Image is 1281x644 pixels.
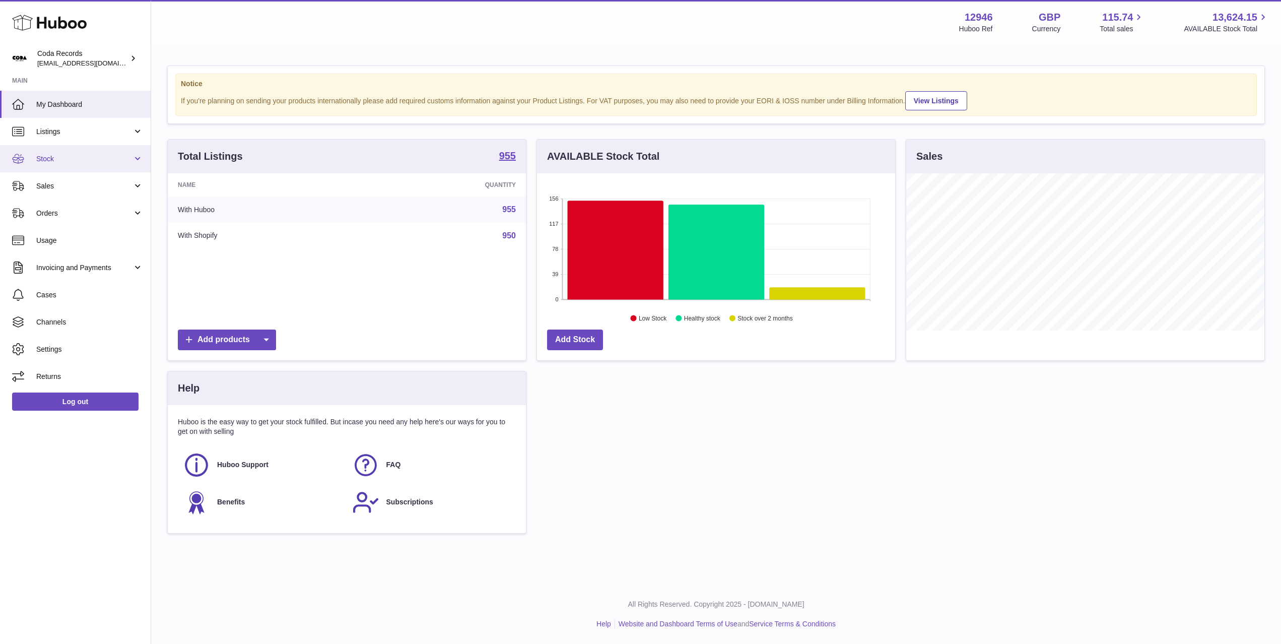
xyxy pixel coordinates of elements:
span: Returns [36,372,143,381]
a: 13,624.15 AVAILABLE Stock Total [1184,11,1269,34]
td: With Shopify [168,223,361,249]
strong: Notice [181,79,1251,89]
span: Orders [36,209,132,218]
strong: 12946 [965,11,993,24]
h3: Sales [916,150,942,163]
strong: GBP [1039,11,1060,24]
text: 156 [549,196,558,202]
text: Stock over 2 months [737,315,792,322]
a: Service Terms & Conditions [749,620,836,628]
p: All Rights Reserved. Copyright 2025 - [DOMAIN_NAME] [159,600,1273,609]
th: Name [168,173,361,197]
span: Sales [36,181,132,191]
text: Healthy stock [684,315,721,322]
th: Quantity [361,173,526,197]
span: Listings [36,127,132,137]
a: Add Stock [547,330,603,350]
span: Stock [36,154,132,164]
span: Huboo Support [217,460,268,470]
a: Log out [12,393,139,411]
strong: 955 [499,151,516,161]
span: Cases [36,290,143,300]
a: 115.74 Total sales [1100,11,1144,34]
span: [EMAIL_ADDRESS][DOMAIN_NAME] [37,59,148,67]
text: 117 [549,221,558,227]
div: Coda Records [37,49,128,68]
text: 39 [552,271,558,277]
span: AVAILABLE Stock Total [1184,24,1269,34]
a: 950 [502,231,516,240]
span: Channels [36,317,143,327]
span: My Dashboard [36,100,143,109]
a: FAQ [352,452,511,479]
text: 0 [555,296,558,302]
a: View Listings [905,91,967,110]
a: Website and Dashboard Terms of Use [619,620,737,628]
a: 955 [499,151,516,163]
span: Total sales [1100,24,1144,34]
span: 115.74 [1102,11,1133,24]
a: Add products [178,330,276,350]
div: Huboo Ref [959,24,993,34]
span: Benefits [217,497,245,507]
a: Benefits [183,489,342,516]
span: 13,624.15 [1212,11,1257,24]
span: Invoicing and Payments [36,263,132,273]
h3: AVAILABLE Stock Total [547,150,659,163]
div: If you're planning on sending your products internationally please add required customs informati... [181,90,1251,110]
h3: Total Listings [178,150,243,163]
span: FAQ [386,460,401,470]
li: and [615,619,836,629]
h3: Help [178,381,199,395]
td: With Huboo [168,197,361,223]
span: Settings [36,345,143,354]
img: haz@pcatmedia.com [12,51,27,66]
a: Subscriptions [352,489,511,516]
text: Low Stock [639,315,667,322]
a: Help [596,620,611,628]
span: Subscriptions [386,497,433,507]
p: Huboo is the easy way to get your stock fulfilled. But incase you need any help here's our ways f... [178,417,516,436]
a: 955 [502,205,516,214]
a: Huboo Support [183,452,342,479]
text: 78 [552,246,558,252]
div: Currency [1032,24,1061,34]
span: Usage [36,236,143,245]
